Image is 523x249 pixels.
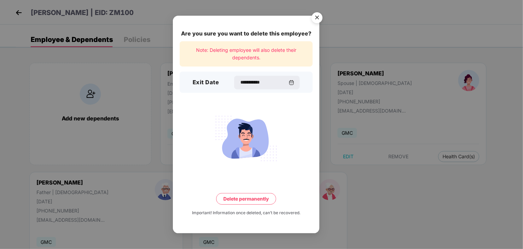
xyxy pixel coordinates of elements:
img: svg+xml;base64,PHN2ZyB4bWxucz0iaHR0cDovL3d3dy53My5vcmcvMjAwMC9zdmciIHdpZHRoPSIyMjQiIGhlaWdodD0iMT... [208,112,284,165]
h3: Exit Date [193,78,219,87]
img: svg+xml;base64,PHN2ZyBpZD0iQ2FsZW5kYXItMzJ4MzIiIHhtbG5zPSJodHRwOi8vd3d3LnczLm9yZy8yMDAwL3N2ZyIgd2... [289,80,294,85]
div: Note: Deleting employee will also delete their dependents. [180,41,313,67]
div: Are you sure you want to delete this employee? [180,29,313,38]
button: Close [308,9,326,28]
img: svg+xml;base64,PHN2ZyB4bWxucz0iaHR0cDovL3d3dy53My5vcmcvMjAwMC9zdmciIHdpZHRoPSI1NiIgaGVpZ2h0PSI1Ni... [308,9,327,28]
button: Delete permanently [216,193,276,205]
div: Important! Information once deleted, can’t be recovered. [192,210,300,216]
